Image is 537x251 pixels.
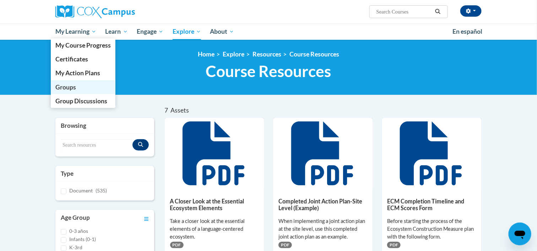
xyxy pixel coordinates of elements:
img: Cox Campus [55,5,135,18]
span: Engage [137,27,163,36]
a: My Action Plans [51,66,115,80]
div: Before starting the process of the Ecosystem Construction Measure plan with the following form. [387,217,476,241]
span: Explore [173,27,201,36]
iframe: Button to launch messaging window [509,223,531,245]
a: Toggle collapse [144,213,149,223]
span: Groups [55,83,76,91]
a: My Learning [51,23,101,40]
div: Main menu [45,23,492,40]
a: Groups [51,80,115,94]
div: When implementing a joint action plan at the site level, use this completed joint action plan as ... [278,217,368,241]
span: PDF [387,242,401,248]
h3: Age Group [61,213,90,223]
a: Explore [168,23,206,40]
a: Explore [223,50,244,58]
input: Search resources [61,139,132,151]
a: Home [198,50,215,58]
a: Engage [132,23,168,40]
button: Search resources [132,139,149,151]
a: Course Resources [289,50,339,58]
a: About [206,23,239,40]
h5: Completed Joint Action Plan-Site Level (Example) [278,198,368,212]
span: PDF [278,242,292,248]
a: Certificates [51,52,115,66]
span: My Learning [55,27,96,36]
h3: Browsing [61,121,149,130]
span: PDF [170,242,184,248]
h3: Type [61,169,149,178]
div: Take a closer look at the essential elements of a language-centered ecosystem. [170,217,259,241]
a: Cox Campus [55,5,190,18]
button: Account Settings [460,5,482,17]
input: Search Courses [376,7,433,16]
a: Resources [253,50,281,58]
button: Search [433,7,443,16]
span: My Action Plans [55,69,100,77]
span: Assets [170,107,189,114]
span: En español [452,28,482,35]
h5: A Closer Look at the Essential Ecosystem Elements [170,198,259,212]
span: Certificates [55,55,88,63]
a: Learn [101,23,132,40]
h5: ECM Completion Timeline and ECM Scores Form [387,198,476,212]
span: Learn [105,27,128,36]
a: Group Discussions [51,94,115,108]
span: Course Resources [206,62,331,81]
label: 0-3 años [69,227,88,235]
label: Infants (0-1) [69,235,96,243]
span: About [210,27,234,36]
span: My Course Progress [55,42,111,49]
span: Document [69,187,93,193]
span: 7 [165,107,168,114]
span: Group Discussions [55,97,107,105]
span: (535) [96,187,107,193]
a: My Course Progress [51,38,115,52]
a: En español [448,24,487,39]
